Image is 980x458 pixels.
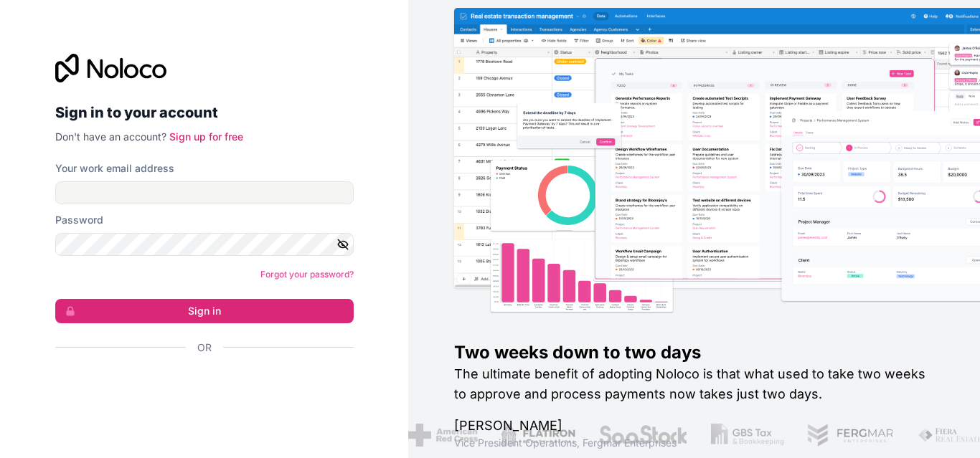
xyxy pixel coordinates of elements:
button: Sign in [55,299,354,323]
h2: Sign in to your account [55,100,354,125]
h1: Vice President Operations , Fergmar Enterprises [454,436,934,450]
img: /assets/american-red-cross-BAupjrZR.png [408,424,478,447]
label: Your work email address [55,161,174,176]
h1: Two weeks down to two days [454,341,934,364]
a: Sign up for free [169,130,243,143]
iframe: Butang Log Masuk dengan Google [48,371,349,402]
span: Or [197,340,212,355]
h2: The ultimate benefit of adopting Noloco is that what used to take two weeks to approve and proces... [454,364,934,404]
label: Password [55,213,103,227]
input: Email address [55,181,354,204]
a: Forgot your password? [260,269,354,280]
input: Password [55,233,354,256]
h1: [PERSON_NAME] [454,416,934,436]
span: Don't have an account? [55,130,166,143]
